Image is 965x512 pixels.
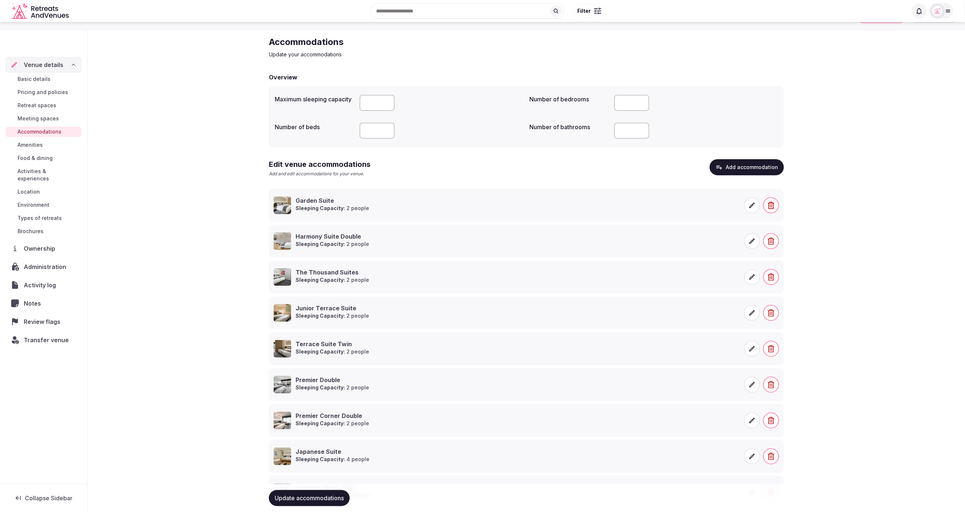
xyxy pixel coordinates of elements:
[269,490,350,506] button: Update accommodations
[18,102,56,109] span: Retreat spaces
[6,127,81,137] a: Accommodations
[6,213,81,223] a: Types of retreats
[18,168,78,182] span: Activities & experiences
[24,262,69,271] span: Administration
[6,113,81,124] a: Meeting spaces
[6,200,81,210] a: Environment
[18,201,49,209] span: Environment
[18,115,59,122] span: Meeting spaces
[18,228,44,235] span: Brochures
[573,4,606,18] button: Filter
[24,336,69,344] span: Transfer venue
[24,299,44,308] span: Notes
[18,75,50,83] span: Basic details
[275,494,344,502] span: Update accommodations
[6,74,81,84] a: Basic details
[18,141,43,149] span: Amenities
[6,140,81,150] a: Amenities
[6,187,81,197] a: Location
[6,332,81,348] button: Transfer venue
[12,3,70,19] svg: Retreats and Venues company logo
[6,490,81,506] button: Collapse Sidebar
[24,60,63,69] span: Venue details
[24,281,59,289] span: Activity log
[12,3,70,19] a: Visit the homepage
[24,244,58,253] span: Ownership
[932,6,943,16] img: miaceralde
[6,314,81,329] a: Review flags
[6,241,81,256] a: Ownership
[18,128,61,135] span: Accommodations
[24,317,63,326] span: Review flags
[6,87,81,97] a: Pricing and policies
[25,494,72,502] span: Collapse Sidebar
[18,89,68,96] span: Pricing and policies
[6,166,81,184] a: Activities & experiences
[6,226,81,236] a: Brochures
[6,277,81,293] a: Activity log
[18,154,53,162] span: Food & dining
[6,259,81,274] a: Administration
[18,188,40,195] span: Location
[6,153,81,163] a: Food & dining
[18,214,62,222] span: Types of retreats
[6,296,81,311] a: Notes
[6,100,81,111] a: Retreat spaces
[578,7,591,15] span: Filter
